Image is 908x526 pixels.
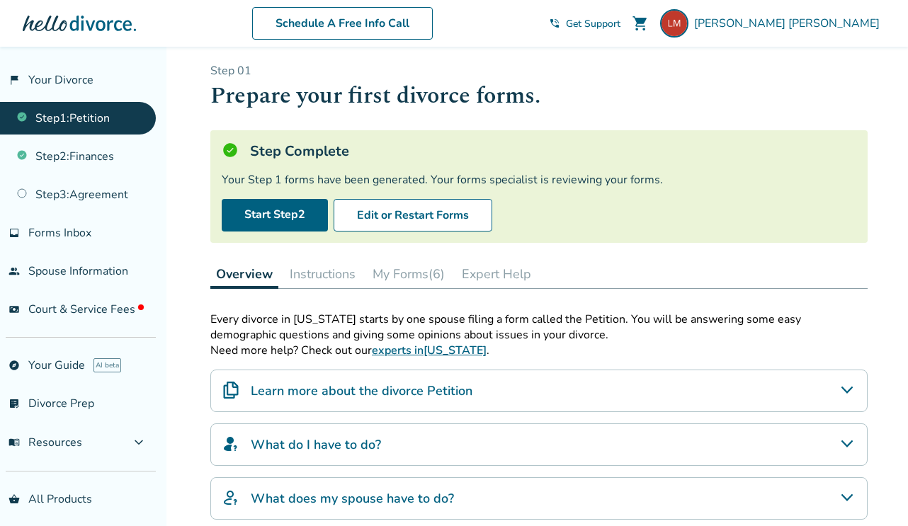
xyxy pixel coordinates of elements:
[837,458,908,526] iframe: Chat Widget
[250,142,349,161] h5: Step Complete
[549,17,620,30] a: phone_in_talkGet Support
[210,311,868,343] p: Every divorce in [US_STATE] starts by one spouse filing a form called the Petition. You will be a...
[456,260,537,288] button: Expert Help
[93,358,121,372] span: AI beta
[251,382,472,400] h4: Learn more about the divorce Petition
[367,260,450,288] button: My Forms(6)
[694,16,885,31] span: [PERSON_NAME] [PERSON_NAME]
[8,398,20,409] span: list_alt_check
[210,370,868,412] div: Learn more about the divorce Petition
[632,15,649,32] span: shopping_cart
[334,199,492,231] button: Edit or Restart Forms
[566,17,620,30] span: Get Support
[210,477,868,520] div: What does my spouse have to do?
[210,423,868,466] div: What do I have to do?
[251,489,454,508] h4: What does my spouse have to do?
[28,302,144,317] span: Court & Service Fees
[8,265,20,277] span: people
[660,9,688,38] img: lisamozden@gmail.com
[222,382,239,399] img: Learn more about the divorce Petition
[130,434,147,451] span: expand_more
[28,225,91,241] span: Forms Inbox
[8,227,20,239] span: inbox
[222,489,239,506] img: What does my spouse have to do?
[251,435,381,454] h4: What do I have to do?
[222,172,856,188] div: Your Step 1 forms have been generated. Your forms specialist is reviewing your forms.
[8,74,20,86] span: flag_2
[8,360,20,371] span: explore
[284,260,361,288] button: Instructions
[8,435,82,450] span: Resources
[549,18,560,29] span: phone_in_talk
[372,343,487,358] a: experts in[US_STATE]
[210,343,868,358] p: Need more help? Check out our .
[210,260,278,289] button: Overview
[8,437,20,448] span: menu_book
[8,304,20,315] span: universal_currency_alt
[8,493,20,505] span: shopping_basket
[222,435,239,452] img: What do I have to do?
[210,63,868,79] p: Step 0 1
[210,79,868,113] h1: Prepare your first divorce forms.
[252,7,433,40] a: Schedule A Free Info Call
[222,199,328,231] a: Start Step2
